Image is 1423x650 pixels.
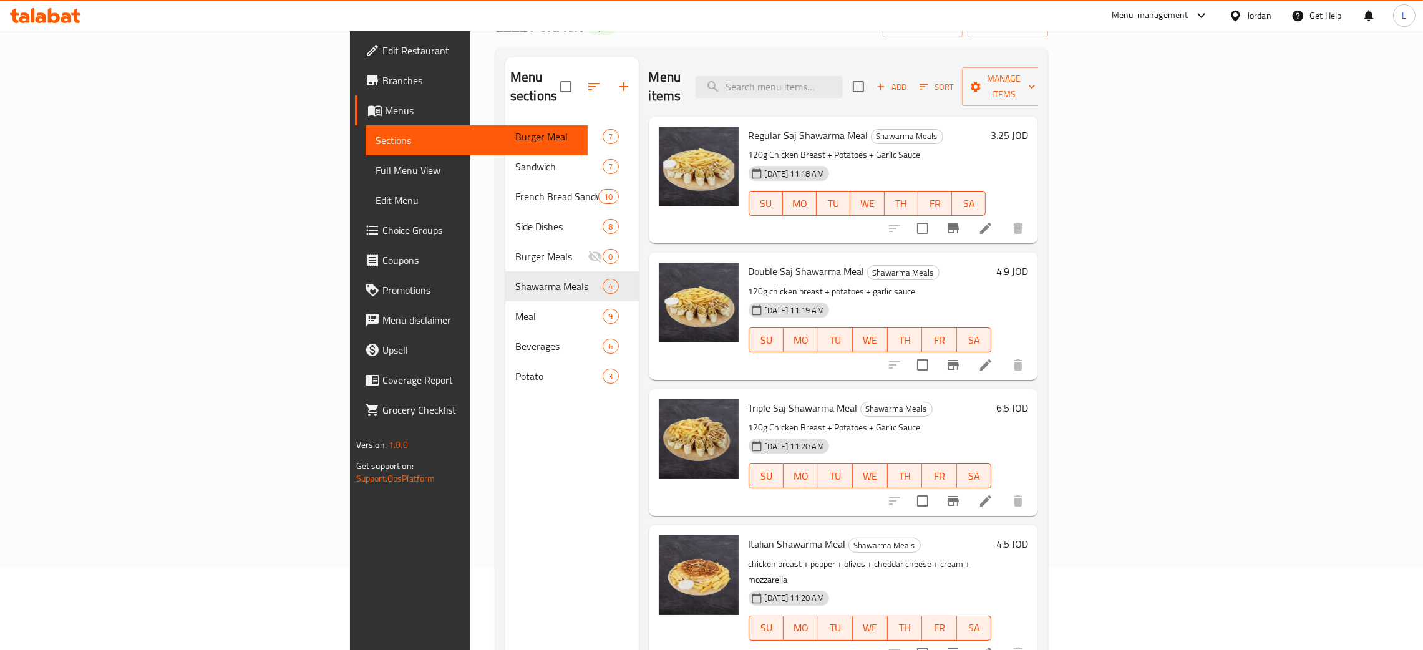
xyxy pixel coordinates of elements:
[817,191,850,216] button: TU
[355,36,588,65] a: Edit Restaurant
[382,223,578,238] span: Choice Groups
[598,189,618,204] div: items
[382,253,578,268] span: Coupons
[505,152,639,182] div: Sandwich7
[910,215,936,241] span: Select to update
[893,331,918,349] span: TH
[659,399,739,479] img: Triple Saj Shawarma Meal
[505,271,639,301] div: Shawarma Meals4
[918,191,952,216] button: FR
[996,263,1028,280] h6: 4.9 JOD
[749,535,846,553] span: Italian Shawarma Meal
[355,335,588,365] a: Upsell
[603,159,618,174] div: items
[754,619,779,637] span: SU
[893,619,918,637] span: TH
[749,616,784,641] button: SU
[515,189,598,204] span: French Bread Sandwich or Saj
[1003,350,1033,380] button: delete
[749,327,784,352] button: SU
[603,341,618,352] span: 6
[659,127,739,206] img: Regular Saj Shawarma Meal
[515,369,603,384] div: Potato
[788,195,812,213] span: MO
[858,331,883,349] span: WE
[861,402,932,416] span: Shawarma Meals
[603,369,618,384] div: items
[505,122,639,152] div: Burger Meal7
[910,488,936,514] span: Select to update
[382,43,578,58] span: Edit Restaurant
[823,331,848,349] span: TU
[853,463,888,488] button: WE
[760,592,829,604] span: [DATE] 11:20 AM
[855,195,879,213] span: WE
[376,133,578,148] span: Sections
[515,159,603,174] span: Sandwich
[749,399,858,417] span: Triple Saj Shawarma Meal
[885,191,918,216] button: TH
[957,463,992,488] button: SA
[848,538,921,553] div: Shawarma Meals
[515,279,603,294] span: Shawarma Meals
[588,249,603,264] svg: Inactive section
[505,241,639,271] div: Burger Meals0
[515,339,603,354] span: Beverages
[754,195,778,213] span: SU
[910,352,936,378] span: Select to update
[888,616,923,641] button: TH
[978,493,993,508] a: Edit menu item
[749,191,783,216] button: SU
[515,129,603,144] span: Burger Meal
[505,331,639,361] div: Beverages6
[382,283,578,298] span: Promotions
[515,309,603,324] div: Meal
[515,219,603,234] span: Side Dishes
[603,131,618,143] span: 7
[962,331,987,349] span: SA
[603,309,618,324] div: items
[382,73,578,88] span: Branches
[922,463,957,488] button: FR
[355,215,588,245] a: Choice Groups
[957,327,992,352] button: SA
[760,168,829,180] span: [DATE] 11:18 AM
[505,117,639,396] nav: Menu sections
[603,219,618,234] div: items
[962,67,1046,106] button: Manage items
[754,467,779,485] span: SU
[893,467,918,485] span: TH
[749,556,992,588] p: chicken breast + pepper + olives + cheddar cheese + cream + mozzarella
[515,249,588,264] span: Burger Meals
[505,361,639,391] div: Potato3
[957,195,981,213] span: SA
[659,535,739,615] img: Italian Shawarma Meal
[603,281,618,293] span: 4
[385,103,578,118] span: Menus
[927,467,952,485] span: FR
[366,155,588,185] a: Full Menu View
[789,619,813,637] span: MO
[1112,8,1188,23] div: Menu-management
[818,616,853,641] button: TU
[505,182,639,211] div: French Bread Sandwich or Saj10
[927,331,952,349] span: FR
[888,463,923,488] button: TH
[754,331,779,349] span: SU
[868,266,939,280] span: Shawarma Meals
[962,467,987,485] span: SA
[872,77,911,97] button: Add
[927,619,952,637] span: FR
[858,467,883,485] span: WE
[376,193,578,208] span: Edit Menu
[609,72,639,102] button: Add section
[749,262,865,281] span: Double Saj Shawarma Meal
[978,18,1038,34] span: export
[366,125,588,155] a: Sections
[823,619,848,637] span: TU
[996,399,1028,417] h6: 6.5 JOD
[789,331,813,349] span: MO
